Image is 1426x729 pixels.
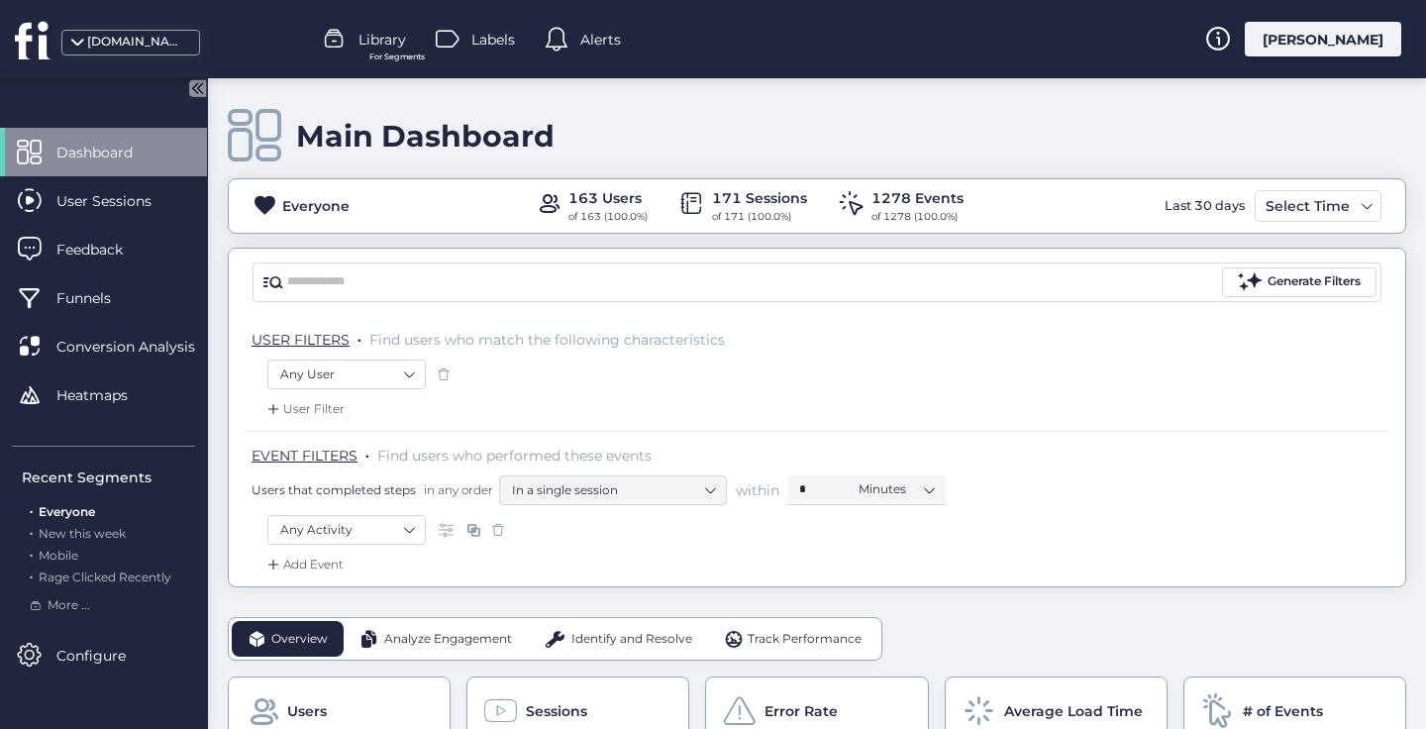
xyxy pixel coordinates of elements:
div: User Filter [263,399,345,419]
div: 163 Users [568,187,648,209]
span: Dashboard [56,142,162,163]
span: Identify and Resolve [571,630,692,649]
div: of 171 (100.0%) [712,209,807,225]
div: Add Event [263,555,344,574]
div: Select Time [1261,194,1355,218]
span: Average Load Time [1004,700,1143,722]
nz-select-item: Any Activity [280,515,413,545]
span: . [30,544,33,563]
span: Users [287,700,327,722]
span: Configure [56,645,155,667]
div: [DOMAIN_NAME] [87,33,186,52]
div: Everyone [282,195,350,217]
div: of 1278 (100.0%) [871,209,964,225]
div: of 163 (100.0%) [568,209,648,225]
div: Recent Segments [22,467,195,488]
div: Generate Filters [1268,272,1361,291]
span: Library [358,29,406,51]
span: # of Events [1243,700,1323,722]
span: . [30,522,33,541]
span: More ... [48,596,90,615]
span: Labels [471,29,515,51]
span: Mobile [39,548,78,563]
span: Heatmaps [56,384,157,406]
span: Sessions [526,700,587,722]
span: Overview [271,630,328,649]
span: New this week [39,526,126,541]
span: USER FILTERS [252,331,350,349]
div: Main Dashboard [296,118,555,155]
span: . [357,327,361,347]
nz-select-item: Minutes [859,474,934,504]
span: Find users who performed these events [377,447,652,465]
div: 171 Sessions [712,187,807,209]
div: 1278 Events [871,187,964,209]
span: Error Rate [764,700,838,722]
button: Generate Filters [1222,267,1376,297]
span: within [736,480,779,500]
span: Find users who match the following characteristics [369,331,725,349]
span: . [365,443,369,463]
span: Feedback [56,239,153,260]
span: . [30,500,33,519]
div: [PERSON_NAME] [1245,22,1401,56]
span: Track Performance [748,630,862,649]
nz-select-item: In a single session [512,475,714,505]
span: Rage Clicked Recently [39,570,171,584]
span: For Segments [369,51,425,63]
span: Funnels [56,287,141,309]
nz-select-item: Any User [280,360,413,389]
span: in any order [420,481,493,498]
span: . [30,566,33,584]
span: EVENT FILTERS [252,447,357,465]
span: Analyze Engagement [384,630,512,649]
span: Conversion Analysis [56,336,225,358]
span: Users that completed steps [252,481,416,498]
span: Everyone [39,504,95,519]
span: Alerts [580,29,621,51]
div: Last 30 days [1160,190,1250,222]
span: User Sessions [56,190,181,212]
